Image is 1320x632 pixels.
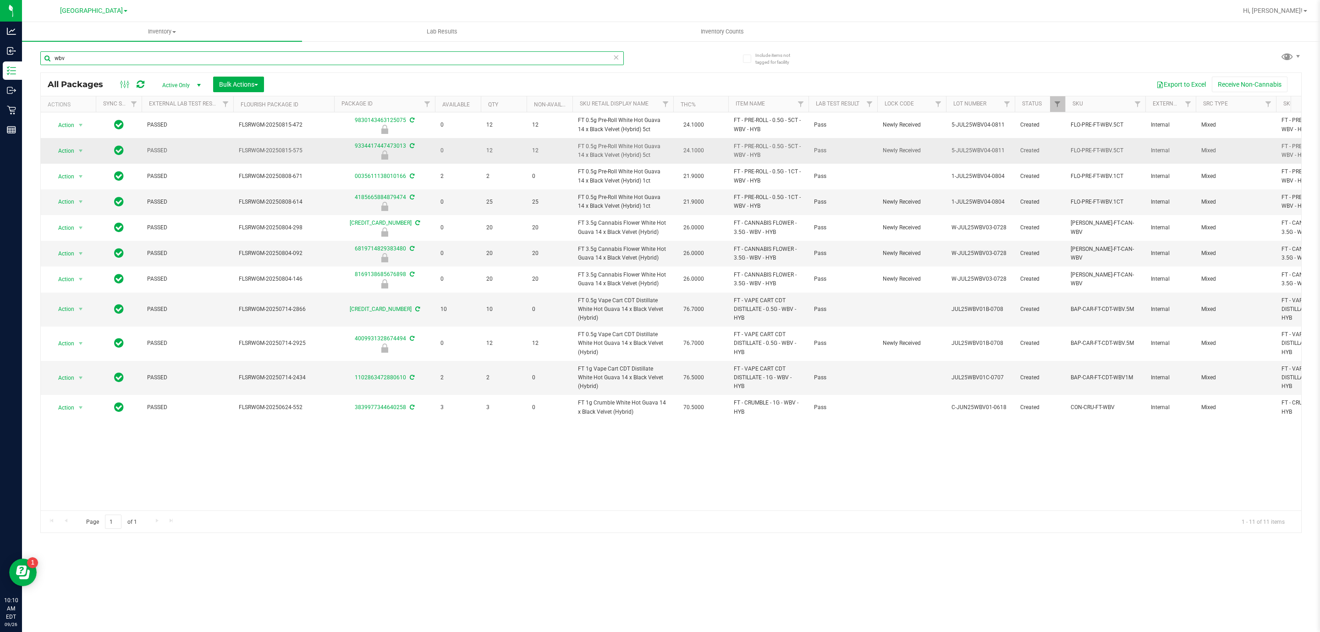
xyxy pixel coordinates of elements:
[1151,121,1190,129] span: Internal
[578,296,668,323] span: FT 0.5g Vape Cart CDT Distillate White Hot Guava 14 x Black Velvet (Hybrid)
[440,146,475,155] span: 0
[239,172,329,181] span: FLSRWGM-20250808-671
[440,275,475,283] span: 0
[1071,339,1140,348] span: BAP-CAR-FT-CDT-WBV.5M
[814,223,872,232] span: Pass
[241,101,298,108] a: Flourish Package ID
[534,101,575,108] a: Non-Available
[333,344,436,353] div: Newly Received
[578,399,668,416] span: FT 1g Crumble White Hot Guava 14 x Black Velvet (Hybrid)
[420,96,435,112] a: Filter
[50,273,75,286] span: Action
[532,373,567,382] span: 0
[1151,373,1190,382] span: Internal
[40,51,624,65] input: Search Package ID, Item Name, SKU, Lot or Part Number...
[688,28,756,36] span: Inventory Counts
[147,121,228,129] span: PASSED
[440,305,475,314] span: 10
[1151,403,1190,412] span: Internal
[126,96,142,112] a: Filter
[75,222,87,234] span: select
[578,271,668,288] span: FT 3.5g Cannabis Flower White Hot Guava 14 x Black Velvet (Hybrid)
[1150,77,1212,92] button: Export to Excel
[578,142,668,160] span: FT 0.5g Pre-Roll White Hot Guava 14 x Black Velvet (Hybrid) 5ct
[1071,271,1140,288] span: [PERSON_NAME]-FT-CAN-WBV
[1020,249,1060,258] span: Created
[1071,305,1140,314] span: BAP-CAR-FT-CDT-WBV.5M
[50,170,75,183] span: Action
[1020,305,1060,314] span: Created
[114,247,124,260] span: In Sync
[532,305,567,314] span: 0
[1151,198,1190,206] span: Internal
[50,337,75,350] span: Action
[486,172,521,181] span: 2
[734,193,803,211] span: FT - PRE-ROLL - 0.5G - 1CT - WBV - HYB
[1022,100,1042,107] a: Status
[239,275,329,283] span: FLSRWGM-20250804-146
[814,146,872,155] span: Pass
[149,100,221,107] a: External Lab Test Result
[75,247,87,260] span: select
[486,146,521,155] span: 12
[681,101,696,108] a: THC%
[1050,96,1065,112] a: Filter
[1151,305,1190,314] span: Internal
[679,337,709,350] span: 76.7000
[1201,121,1270,129] span: Mixed
[50,144,75,157] span: Action
[1153,100,1208,107] a: External/Internal
[4,621,18,628] p: 09/26
[734,116,803,133] span: FT - PRE-ROLL - 0.5G - 5CT - WBV - HYB
[814,172,872,181] span: Pass
[814,249,872,258] span: Pass
[578,245,668,262] span: FT 3.5g Cannabis Flower White Hot Guava 14 x Black Velvet (Hybrid)
[440,373,475,382] span: 2
[532,121,567,129] span: 12
[114,144,124,157] span: In Sync
[532,275,567,283] span: 20
[50,222,75,234] span: Action
[333,150,436,160] div: Newly Received
[1201,172,1270,181] span: Mixed
[1201,146,1270,155] span: Mixed
[355,271,406,277] a: 8169138685676898
[355,245,406,252] a: 6819714829383480
[114,337,124,349] span: In Sync
[951,339,1009,348] span: JUL25WBV01B-0708
[408,173,414,179] span: Sync from Compliance System
[658,96,673,112] a: Filter
[219,81,258,88] span: Bulk Actions
[951,146,1009,155] span: 5-JUL25WBV04-0811
[679,272,709,286] span: 26.0000
[486,275,521,283] span: 20
[1020,339,1060,348] span: Created
[578,167,668,185] span: FT 0.5g Pre-Roll White Hot Guava 14 x Black Velvet (Hybrid) 1ct
[239,305,329,314] span: FLSRWGM-20250714-2866
[532,146,567,155] span: 12
[147,146,228,155] span: PASSED
[814,198,872,206] span: Pass
[679,195,709,209] span: 21.9000
[414,220,420,226] span: Sync from Compliance System
[147,275,228,283] span: PASSED
[951,121,1009,129] span: 5-JUL25WBV04-0811
[75,337,87,350] span: select
[1151,339,1190,348] span: Internal
[355,117,406,123] a: 9830143463125075
[408,194,414,200] span: Sync from Compliance System
[114,401,124,414] span: In Sync
[734,399,803,416] span: FT - CRUMBLE - 1G - WBV - HYB
[302,22,582,41] a: Lab Results
[105,515,121,529] input: 1
[50,401,75,414] span: Action
[883,339,940,348] span: Newly Received
[486,403,521,412] span: 3
[1151,249,1190,258] span: Internal
[147,403,228,412] span: PASSED
[951,403,1009,412] span: C-JUN25WBV01-0618
[60,7,123,15] span: [GEOGRAPHIC_DATA]
[486,339,521,348] span: 12
[486,223,521,232] span: 20
[333,125,436,134] div: Newly Received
